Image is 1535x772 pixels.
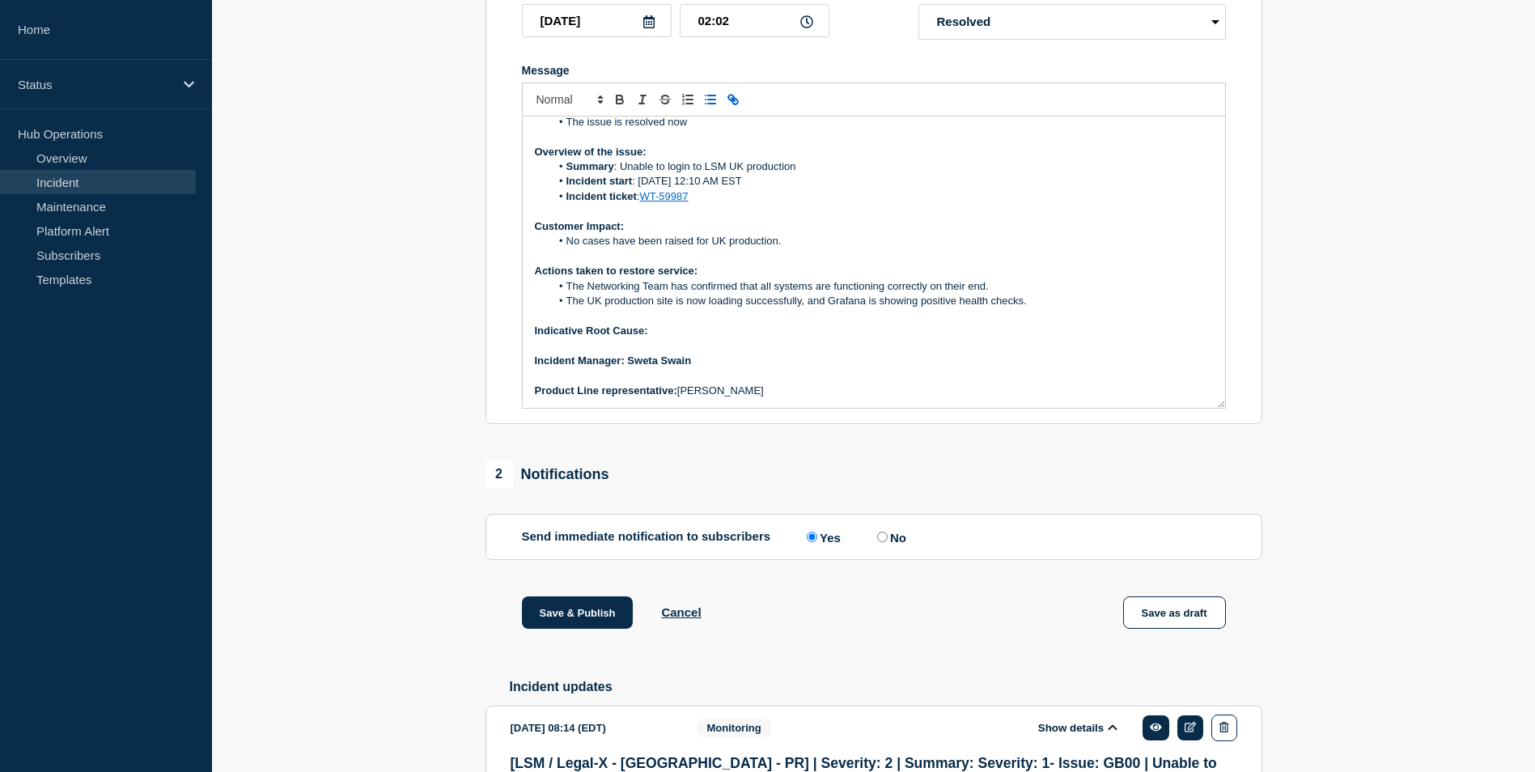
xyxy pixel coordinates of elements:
[873,529,906,545] label: No
[535,384,677,397] strong: Product Line representative:
[676,90,699,109] button: Toggle ordered list
[803,529,841,545] label: Yes
[511,715,672,741] div: [DATE] 08:14 (EDT)
[522,4,672,37] input: YYYY-MM-DD
[654,90,676,109] button: Toggle strikethrough text
[18,78,173,91] p: Status
[877,532,888,542] input: No
[722,90,744,109] button: Toggle link
[535,265,698,277] strong: Actions taken to restore service:
[566,160,614,172] strong: Summary
[529,90,608,109] span: Font size
[680,4,829,37] input: HH:MM
[522,596,634,629] button: Save & Publish
[535,384,1213,398] p: [PERSON_NAME]
[566,175,633,187] strong: Incident start
[918,4,1226,40] select: Incident type
[535,220,625,232] strong: Customer Impact:
[550,279,1213,294] li: The Networking Team has confirmed that all systems are functioning correctly on their end.
[522,529,771,545] p: Send immediate notification to subscribers
[535,146,647,158] strong: Overview of the issue:
[699,90,722,109] button: Toggle bulleted list
[510,680,1262,694] h2: Incident updates
[550,189,1213,204] li: :
[661,605,701,619] button: Cancel
[486,460,513,488] span: 2
[535,324,648,337] strong: Indicative Root Cause:
[566,190,637,202] strong: Incident ticket
[550,115,1213,129] li: The issue is resolved now
[1033,721,1122,735] button: Show details
[486,460,609,488] div: Notifications
[550,159,1213,174] li: : Unable to login to LSM UK production
[550,294,1213,308] li: The UK production site is now loading successfully, and Grafana is showing positive health checks.
[522,529,1226,545] div: Send immediate notification to subscribers
[522,64,1226,77] div: Message
[608,90,631,109] button: Toggle bold text
[1123,596,1226,629] button: Save as draft
[807,532,817,542] input: Yes
[535,354,692,367] strong: Incident Manager: Sweta Swain
[631,90,654,109] button: Toggle italic text
[697,719,772,737] span: Monitoring
[523,117,1225,408] div: Message
[640,190,689,202] a: WT-59987
[550,174,1213,189] li: : [DATE] 12:10 AM EST
[550,234,1213,248] li: No cases have been raised for UK production.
